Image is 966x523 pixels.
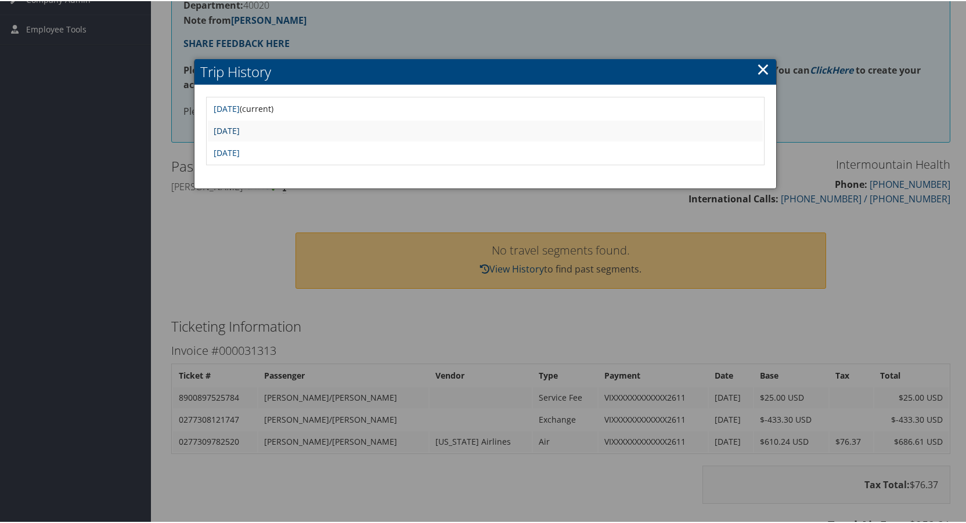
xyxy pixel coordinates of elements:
a: [DATE] [214,124,240,135]
a: × [756,56,770,79]
td: (current) [208,97,762,118]
a: [DATE] [214,146,240,157]
h2: Trip History [194,58,776,83]
a: [DATE] [214,102,240,113]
